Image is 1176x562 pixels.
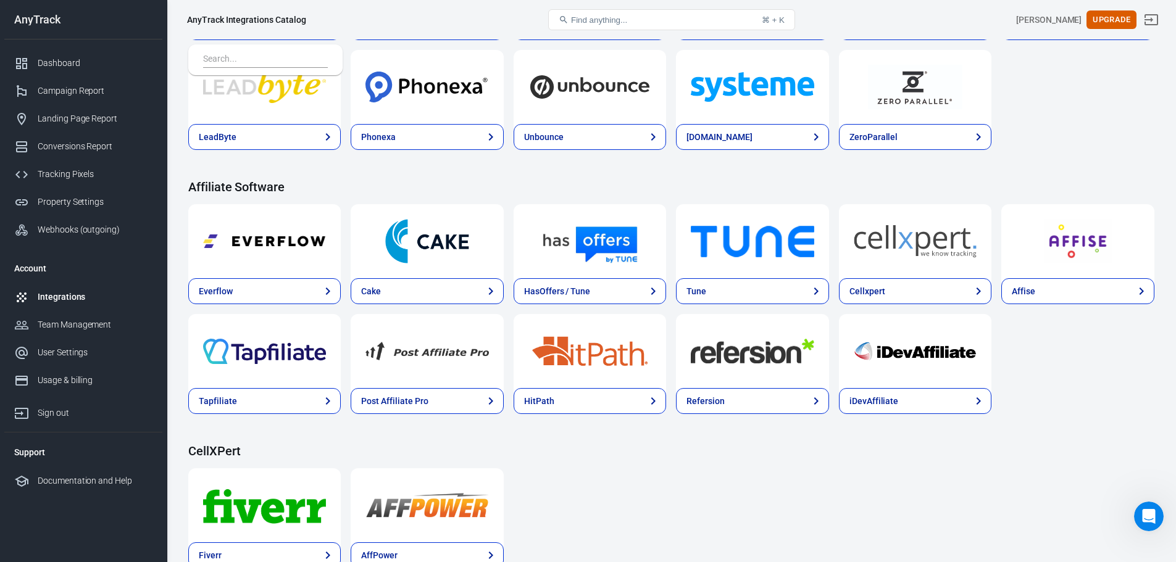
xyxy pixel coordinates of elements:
[686,131,752,144] div: [DOMAIN_NAME]
[38,346,152,359] div: User Settings
[676,278,828,304] a: Tune
[839,314,991,388] a: iDevAffiliate
[188,388,341,414] a: Tapfiliate
[38,223,152,236] div: Webhooks (outgoing)
[351,204,503,278] a: Cake
[4,49,162,77] a: Dashboard
[676,124,828,150] a: [DOMAIN_NAME]
[361,549,398,562] div: AffPower
[514,204,666,278] a: HasOffers / Tune
[351,468,503,542] a: AffPower
[361,131,396,144] div: Phonexa
[839,204,991,278] a: Cellxpert
[188,180,1154,194] h4: Affiliate Software
[691,219,814,263] img: Tune
[38,140,152,153] div: Conversions Report
[528,219,651,263] img: HasOffers / Tune
[1001,278,1154,304] a: Affise
[839,388,991,414] a: iDevAffiliate
[188,204,341,278] a: Everflow
[188,314,341,388] a: Tapfiliate
[4,254,162,283] li: Account
[686,285,706,298] div: Tune
[4,394,162,427] a: Sign out
[361,395,428,408] div: Post Affiliate Pro
[676,50,828,124] a: Systeme.io
[38,85,152,97] div: Campaign Report
[351,278,503,304] a: Cake
[1016,14,1082,27] div: Account id: EPPplxCx
[676,388,828,414] a: Refersion
[365,483,488,527] img: AffPower
[839,124,991,150] a: ZeroParallel
[4,339,162,366] a: User Settings
[514,388,666,414] a: HitPath
[188,444,1154,458] h4: CellXPert
[1134,502,1164,531] iframe: Intercom live chat
[762,15,785,25] div: ⌘ + K
[38,168,152,181] div: Tracking Pixels
[676,314,828,388] a: Refersion
[38,112,152,125] div: Landing Page Report
[187,14,306,26] div: AnyTrack Integrations Catalog
[4,283,162,311] a: Integrations
[839,50,991,124] a: ZeroParallel
[514,124,666,150] a: Unbounce
[365,65,488,109] img: Phonexa
[854,219,977,263] img: Cellxpert
[199,395,237,408] div: Tapfiliate
[188,278,341,304] a: Everflow
[351,314,503,388] a: Post Affiliate Pro
[351,124,503,150] a: Phonexa
[1086,10,1136,30] button: Upgrade
[524,395,554,408] div: HitPath
[4,77,162,105] a: Campaign Report
[4,366,162,394] a: Usage & billing
[351,50,503,124] a: Phonexa
[199,549,222,562] div: Fiverr
[203,65,326,109] img: LeadByte
[691,329,814,373] img: Refersion
[38,57,152,70] div: Dashboard
[4,133,162,160] a: Conversions Report
[361,285,381,298] div: Cake
[849,131,898,144] div: ZeroParallel
[849,285,885,298] div: Cellxpert
[691,65,814,109] img: Systeme.io
[548,9,795,30] button: Find anything...⌘ + K
[38,474,152,487] div: Documentation and Help
[1001,204,1154,278] a: Affise
[4,160,162,188] a: Tracking Pixels
[514,50,666,124] a: Unbounce
[4,188,162,216] a: Property Settings
[686,395,725,408] div: Refersion
[854,65,977,109] img: ZeroParallel
[188,468,341,542] a: Fiverr
[203,219,326,263] img: Everflow
[38,407,152,419] div: Sign out
[1136,5,1166,35] a: Sign out
[38,374,152,387] div: Usage & billing
[524,285,590,298] div: HasOffers / Tune
[188,124,341,150] a: LeadByte
[4,311,162,339] a: Team Management
[199,131,236,144] div: LeadByte
[1012,285,1035,298] div: Affise
[524,131,564,144] div: Unbounce
[203,483,326,527] img: Fiverr
[4,216,162,244] a: Webhooks (outgoing)
[188,50,341,124] a: LeadByte
[365,219,488,263] img: Cake
[199,285,233,298] div: Everflow
[38,291,152,304] div: Integrations
[203,329,326,373] img: Tapfiliate
[1016,219,1139,263] img: Affise
[854,329,977,373] img: iDevAffiliate
[351,388,503,414] a: Post Affiliate Pro
[38,318,152,331] div: Team Management
[38,196,152,209] div: Property Settings
[528,65,651,109] img: Unbounce
[571,15,627,25] span: Find anything...
[676,204,828,278] a: Tune
[839,278,991,304] a: Cellxpert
